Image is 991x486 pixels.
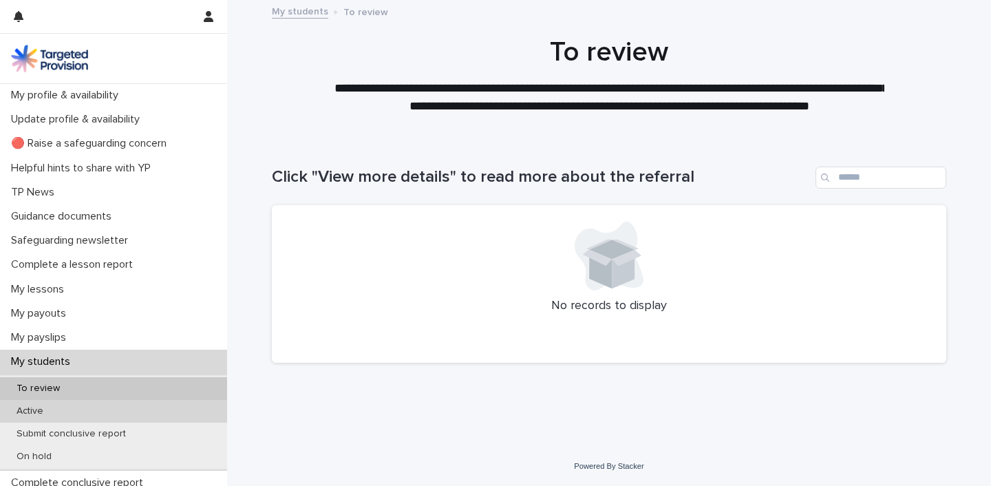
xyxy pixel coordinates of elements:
input: Search [816,167,946,189]
p: Submit conclusive report [6,428,137,440]
a: My students [272,3,328,19]
p: TP News [6,186,65,199]
p: Safeguarding newsletter [6,234,139,247]
p: To review [343,3,388,19]
p: Update profile & availability [6,113,151,126]
p: My lessons [6,283,75,296]
p: My students [6,355,81,368]
h1: Click "View more details" to read more about the referral [272,167,810,187]
img: M5nRWzHhSzIhMunXDL62 [11,45,88,72]
p: My payouts [6,307,77,320]
p: No records to display [288,299,930,314]
p: Guidance documents [6,210,122,223]
h1: To review [272,36,946,69]
p: 🔴 Raise a safeguarding concern [6,137,178,150]
p: Helpful hints to share with YP [6,162,162,175]
p: Complete a lesson report [6,258,144,271]
p: My payslips [6,331,77,344]
p: My profile & availability [6,89,129,102]
a: Powered By Stacker [574,462,643,470]
p: Active [6,405,54,417]
p: To review [6,383,71,394]
p: On hold [6,451,63,463]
